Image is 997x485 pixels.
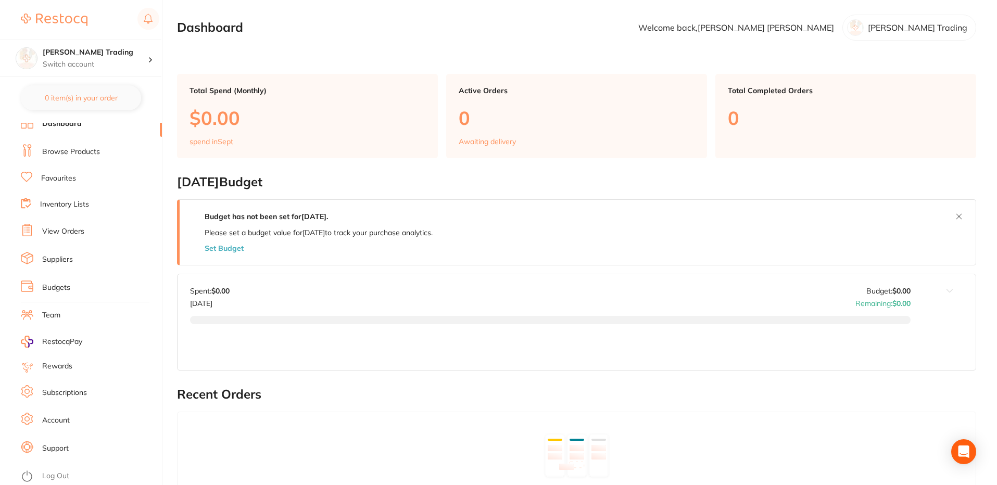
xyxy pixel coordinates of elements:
[190,86,425,95] p: Total Spend (Monthly)
[42,361,72,372] a: Rewards
[868,23,967,32] p: [PERSON_NAME] Trading
[190,107,425,129] p: $0.00
[866,287,911,295] p: Budget:
[42,119,82,129] a: Dashboard
[21,85,141,110] button: 0 item(s) in your order
[42,443,69,454] a: Support
[21,468,159,485] button: Log Out
[16,48,37,69] img: Travis Padilla Trading
[42,471,69,481] a: Log Out
[190,295,230,308] p: [DATE]
[211,286,230,296] strong: $0.00
[205,228,433,237] p: Please set a budget value for [DATE] to track your purchase analytics.
[21,14,87,26] img: Restocq Logo
[21,336,82,348] a: RestocqPay
[855,295,911,308] p: Remaining:
[43,59,148,70] p: Switch account
[459,107,695,129] p: 0
[42,310,60,321] a: Team
[177,20,243,35] h2: Dashboard
[638,23,834,32] p: Welcome back, [PERSON_NAME] [PERSON_NAME]
[42,388,87,398] a: Subscriptions
[459,86,695,95] p: Active Orders
[21,8,87,32] a: Restocq Logo
[177,387,976,402] h2: Recent Orders
[177,74,438,158] a: Total Spend (Monthly)$0.00spend inSept
[40,199,89,210] a: Inventory Lists
[892,299,911,308] strong: $0.00
[190,137,233,146] p: spend in Sept
[190,287,230,295] p: Spent:
[205,244,244,252] button: Set Budget
[42,415,70,426] a: Account
[41,173,76,184] a: Favourites
[21,336,33,348] img: RestocqPay
[42,226,84,237] a: View Orders
[42,147,100,157] a: Browse Products
[42,283,70,293] a: Budgets
[446,74,707,158] a: Active Orders0Awaiting delivery
[205,212,328,221] strong: Budget has not been set for [DATE] .
[728,86,964,95] p: Total Completed Orders
[42,337,82,347] span: RestocqPay
[42,254,73,265] a: Suppliers
[715,74,976,158] a: Total Completed Orders0
[459,137,516,146] p: Awaiting delivery
[43,47,148,58] h4: Travis Padilla Trading
[892,286,911,296] strong: $0.00
[728,107,964,129] p: 0
[951,439,976,464] div: Open Intercom Messenger
[177,175,976,189] h2: [DATE] Budget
